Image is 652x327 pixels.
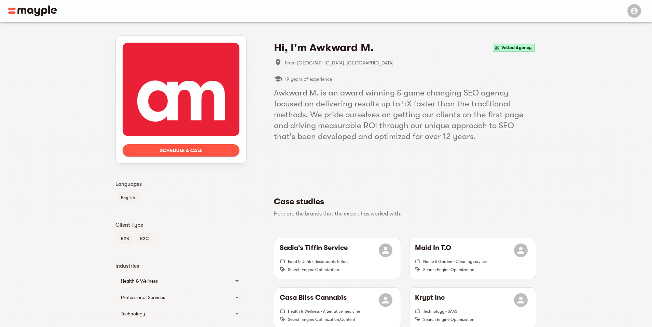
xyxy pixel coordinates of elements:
[288,259,348,264] span: Food & Drink • Restaurants & Bars
[115,273,247,289] div: Health & Wellness
[415,293,445,307] h6: Krypt Inc
[288,309,360,314] span: Health & Wellness • Alternative medicine
[121,293,229,301] div: Professional Services
[115,221,247,229] p: Client Type
[410,238,536,279] button: Maid In T.OHome & Garden • Cleaning servicesSearch Engine Optimization
[623,8,644,13] span: Menu
[274,196,531,207] h5: Case studies
[415,243,451,257] h6: Maid In T.O
[423,259,487,264] span: Home & Garden • Cleaning services
[117,194,139,202] span: English
[136,235,153,243] span: B2C
[423,317,474,322] span: Search Engine Optimization
[423,267,474,272] span: Search Engine Optimization
[288,267,339,272] span: Search Engine Optimization
[274,238,401,279] button: Sadia's Tiffin ServiceFood & Drink • Restaurants & BarsSearch Engine Optimization
[115,289,247,306] div: Professional Services
[274,87,536,142] h5: Awkward M. is an award winning & game changing SEO agency focused on delivering results up to 4X ...
[274,210,531,218] p: Here are the brands that the expert has worked with.
[340,317,355,322] span: Content
[8,5,57,16] img: Main logo
[280,243,348,257] h6: Sadia's Tiffin Service
[117,235,133,243] span: B2B
[128,146,234,154] span: Schedule a call
[115,180,247,188] p: Languages
[123,144,239,157] button: Schedule a call
[499,44,535,52] span: Vetted Agency
[280,293,347,307] h6: Casa Bliss Cannabis
[121,310,229,318] div: Technology
[121,277,229,285] div: Health & Wellness
[285,59,536,67] span: From [GEOGRAPHIC_DATA], [GEOGRAPHIC_DATA]
[115,262,247,270] p: Industries
[274,41,374,55] h4: Hi, I'm Awkward M.
[115,306,247,322] div: Technology
[288,317,340,322] span: Search Engine Optimization ,
[285,75,332,83] span: 19 years of experience
[423,309,457,314] span: Technology • SAAS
